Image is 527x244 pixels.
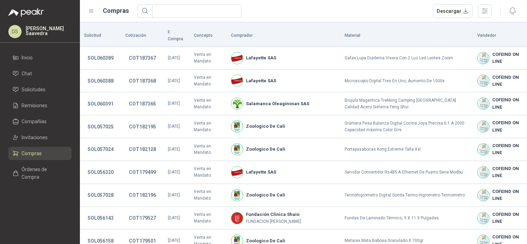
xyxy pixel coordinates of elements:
b: COFEIND ON LINE [492,142,523,157]
button: SOL060391 [84,98,117,110]
span: Órdenes de Compra [22,166,65,181]
td: Venta en Mandato [190,115,227,138]
b: COFEIND ON LINE [492,51,523,65]
th: Material [340,25,473,47]
span: Compañías [22,118,47,125]
span: [DATE] [168,238,180,243]
a: Inicio [8,51,72,64]
td: Fundas De Laminado Térmico, 9 X 11.5 Pulgadas [340,207,473,230]
img: Company Logo [478,167,489,178]
button: SOL057024 [84,143,117,155]
button: COT187365 [125,98,159,110]
b: Lafayette SAS [246,169,276,176]
th: F. Compra [164,25,190,47]
img: Company Logo [231,190,243,201]
td: Gramera Pesa Balanza Digital Cocina Joya Precisa 0.1 A 2000 Capacidad máxima Color Gris [340,115,473,138]
a: Órdenes de Compra [8,163,72,184]
b: Zoologico De Cali [246,146,285,153]
img: Company Logo [231,212,243,224]
span: [DATE] [168,147,180,152]
button: SOL060388 [84,75,117,87]
span: Remisiones [22,102,47,109]
td: Servidor Convertidor Rs485 A Ethernet De Puerto Serie Modbu [340,161,473,184]
span: [DATE] [168,216,180,220]
button: COT187367 [125,52,159,64]
img: Company Logo [478,75,489,86]
b: Salamanca Oleaginosas SAS [246,100,309,107]
img: Company Logo [231,52,243,64]
button: SOL056320 [84,166,117,178]
b: Lafayette SAS [246,77,276,84]
button: SOL060389 [84,52,117,64]
img: Company Logo [231,144,243,155]
th: Cotización [121,25,164,47]
img: Company Logo [478,52,489,64]
a: Compañías [8,115,72,128]
td: Venta en Mandato [190,207,227,230]
b: COFEIND ON LINE [492,74,523,88]
b: COFEIND ON LINE [492,211,523,225]
b: COFEIND ON LINE [492,188,523,202]
img: Company Logo [478,212,489,224]
img: Logo peakr [8,8,44,17]
span: [DATE] [168,193,180,197]
a: Remisiones [8,99,72,112]
th: Vendedor [473,25,527,47]
a: Compras [8,147,72,160]
td: Venta en Mandato [190,184,227,207]
h1: Compras [103,6,129,16]
button: Descargar [433,4,473,18]
td: Venta en Mandato [190,70,227,93]
b: COFEIND ON LINE [492,119,523,134]
b: Lafayette SAS [246,54,276,61]
img: Company Logo [478,121,489,132]
td: Gafas Lupa Diadema Visera Con 2 Luz Led Lentes Zoom [340,47,473,70]
td: Brujula Magentica Trekking Camping [GEOGRAPHIC_DATA] Calidad Acero Sistema Feng Shui [340,92,473,115]
td: Microscopio Digital Tres En Uno, Aumento De 1000x [340,70,473,93]
span: Invitaciones [22,134,48,141]
img: Company Logo [478,144,489,155]
button: COT179527 [125,212,159,224]
button: SOL057025 [84,120,117,133]
button: COT187368 [125,75,159,87]
b: Zoologico De Cali [246,192,285,199]
td: Venta en Mandato [190,138,227,161]
a: Invitaciones [8,131,72,144]
span: Compras [22,150,42,157]
img: Company Logo [231,98,243,109]
td: Termohigrometro Digital Sonda Termo Higrometro Termometro [340,184,473,207]
a: Chat [8,67,72,80]
img: Company Logo [231,167,243,178]
td: Venta en Mandato [190,161,227,184]
button: COT182196 [125,189,159,201]
td: Portapasabocas Kong Extreme Talla Xxl [340,138,473,161]
span: [DATE] [168,124,180,129]
span: [DATE] [168,78,180,83]
img: Company Logo [478,98,489,109]
th: Comprador [227,25,340,47]
b: Fundación Clínica Shaio [246,211,301,218]
p: [PERSON_NAME] Saavedra [26,26,72,36]
button: SOL056143 [84,212,117,224]
img: Company Logo [478,190,489,201]
b: COFEIND ON LINE [492,165,523,179]
p: FUNDACION [PERSON_NAME] [246,218,301,225]
img: Company Logo [231,121,243,132]
span: Inicio [22,54,33,61]
button: COT182195 [125,120,159,133]
th: Concepto [190,25,227,47]
div: DS [8,25,22,38]
span: [DATE] [168,101,180,106]
td: Venta en Mandato [190,92,227,115]
span: Solicitudes [22,86,46,93]
a: Solicitudes [8,83,72,96]
span: [DATE] [168,170,180,175]
b: Zoologico De Cali [246,123,285,130]
img: Company Logo [231,75,243,86]
button: COT182128 [125,143,159,155]
td: Venta en Mandato [190,47,227,70]
button: COT179499 [125,166,159,178]
button: SOL057028 [84,189,117,201]
th: Solicitud [80,25,121,47]
span: Chat [22,70,32,77]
